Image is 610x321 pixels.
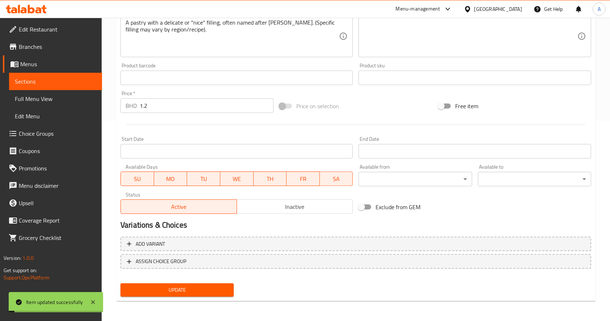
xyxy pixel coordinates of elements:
button: TH [254,172,287,186]
div: ​ [478,172,591,186]
a: Support.OpsPlatform [4,273,50,282]
button: Active [120,199,237,214]
h2: Variations & Choices [120,220,591,231]
span: FR [289,174,317,184]
span: Sections [15,77,96,86]
span: Version: [4,253,21,263]
span: Get support on: [4,266,37,275]
button: Update [120,283,234,297]
span: TH [257,174,284,184]
span: 1.0.0 [22,253,34,263]
span: Coverage Report [19,216,96,225]
input: Please enter product sku [359,71,591,85]
span: Full Menu View [15,94,96,103]
span: SU [124,174,151,184]
span: Branches [19,42,96,51]
div: [GEOGRAPHIC_DATA] [474,5,522,13]
span: Edit Menu [15,112,96,121]
input: Please enter price [140,98,274,113]
span: MO [157,174,185,184]
textarea: A pastry with a delicate or "nice" filling, often named after [PERSON_NAME]. (Specific filling ma... [126,19,339,54]
a: Branches [3,38,102,55]
span: Active [124,202,234,212]
a: Grocery Checklist [3,229,102,246]
span: Exclude from GEM [376,203,420,211]
span: Promotions [19,164,96,173]
button: Inactive [237,199,353,214]
a: Promotions [3,160,102,177]
span: Price on selection [296,102,339,110]
span: Free item [455,102,478,110]
span: Menus [20,60,96,68]
a: Edit Menu [9,107,102,125]
span: Menu disclaimer [19,181,96,190]
button: SA [320,172,353,186]
a: Coupons [3,142,102,160]
button: MO [154,172,187,186]
span: Choice Groups [19,129,96,138]
a: Edit Restaurant [3,21,102,38]
span: A [598,5,601,13]
span: SA [323,174,350,184]
span: Inactive [240,202,350,212]
a: Upsell [3,194,102,212]
span: Grocery Checklist [19,233,96,242]
div: Menu-management [396,5,440,13]
button: FR [287,172,320,186]
a: Coverage Report [3,212,102,229]
button: TU [187,172,220,186]
a: Sections [9,73,102,90]
a: Full Menu View [9,90,102,107]
span: TU [190,174,217,184]
div: Item updated successfully [26,298,83,306]
span: Add variant [136,240,165,249]
a: Choice Groups [3,125,102,142]
span: Update [126,286,228,295]
span: Coupons [19,147,96,155]
a: Menu disclaimer [3,177,102,194]
div: ​ [359,172,472,186]
span: Upsell [19,199,96,207]
input: Please enter product barcode [120,71,353,85]
span: Edit Restaurant [19,25,96,34]
button: ASSIGN CHOICE GROUP [120,254,591,269]
span: WE [223,174,251,184]
button: Add variant [120,237,591,252]
button: WE [220,172,254,186]
p: BHD [126,101,137,110]
a: Menus [3,55,102,73]
span: ASSIGN CHOICE GROUP [136,257,186,266]
button: SU [120,172,154,186]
